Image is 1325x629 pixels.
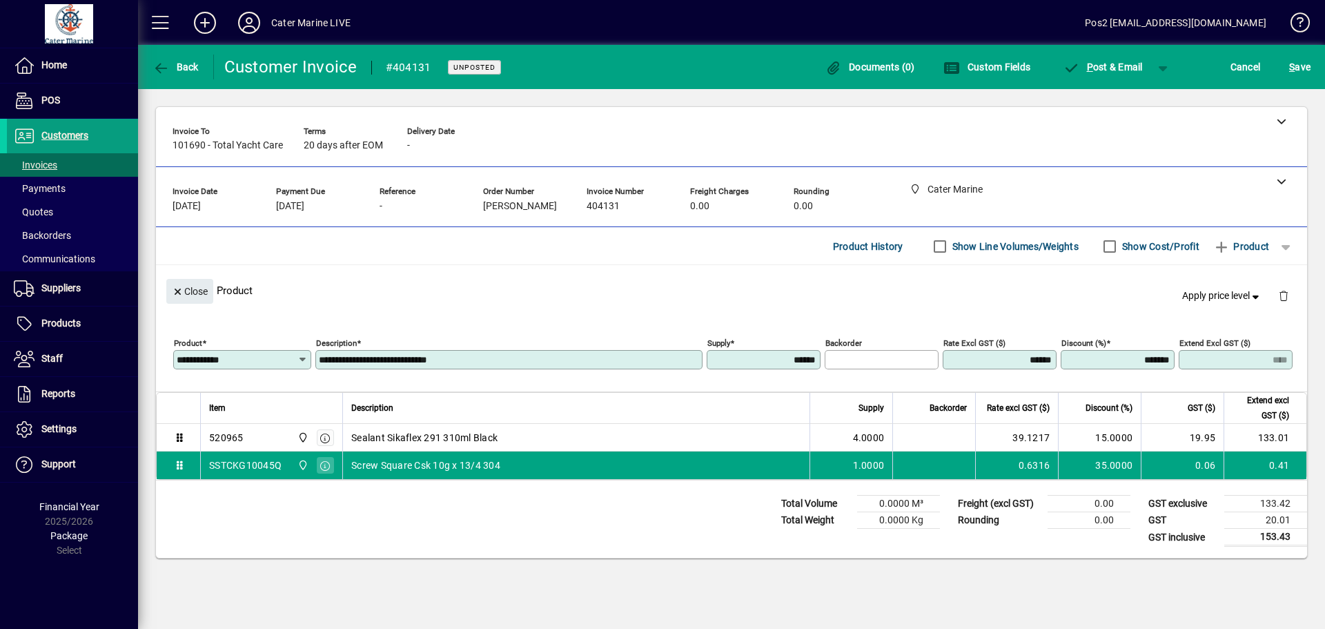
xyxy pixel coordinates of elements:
[7,271,138,306] a: Suppliers
[1061,338,1106,348] mat-label: Discount (%)
[453,63,495,72] span: Unposted
[380,201,382,212] span: -
[351,458,500,472] span: Screw Square Csk 10g x 13/4 304
[987,400,1050,416] span: Rate excl GST ($)
[50,530,88,541] span: Package
[774,512,857,529] td: Total Weight
[276,201,304,212] span: [DATE]
[1224,496,1307,512] td: 133.42
[950,240,1079,253] label: Show Line Volumes/Weights
[41,95,60,106] span: POS
[984,458,1050,472] div: 0.6316
[951,512,1048,529] td: Rounding
[1048,496,1130,512] td: 0.00
[7,342,138,376] a: Staff
[1119,240,1199,253] label: Show Cost/Profit
[7,224,138,247] a: Backorders
[407,140,410,151] span: -
[386,57,431,79] div: #404131
[1087,61,1093,72] span: P
[1188,400,1215,416] span: GST ($)
[1289,56,1311,78] span: ave
[7,247,138,271] a: Communications
[173,201,201,212] span: [DATE]
[227,10,271,35] button: Profile
[1280,3,1308,48] a: Knowledge Base
[1267,289,1300,302] app-page-header-button: Delete
[1179,338,1250,348] mat-label: Extend excl GST ($)
[774,496,857,512] td: Total Volume
[1224,529,1307,546] td: 153.43
[1058,424,1141,452] td: 15.0000
[7,84,138,118] a: POS
[1224,452,1306,479] td: 0.41
[209,431,244,445] div: 520965
[822,55,919,79] button: Documents (0)
[7,412,138,447] a: Settings
[39,501,99,512] span: Financial Year
[1141,512,1224,529] td: GST
[1213,235,1269,258] span: Product
[587,201,620,212] span: 404131
[1058,452,1141,479] td: 35.0000
[138,55,214,79] app-page-header-button: Back
[1233,393,1289,423] span: Extend excl GST ($)
[41,130,88,141] span: Customers
[984,431,1050,445] div: 39.1217
[163,284,217,297] app-page-header-button: Close
[41,388,75,399] span: Reports
[1227,55,1264,79] button: Cancel
[41,353,63,364] span: Staff
[7,200,138,224] a: Quotes
[1048,512,1130,529] td: 0.00
[827,234,909,259] button: Product History
[271,12,351,34] div: Cater Marine LIVE
[183,10,227,35] button: Add
[14,183,66,194] span: Payments
[853,458,885,472] span: 1.0000
[857,512,940,529] td: 0.0000 Kg
[483,201,557,212] span: [PERSON_NAME]
[794,201,813,212] span: 0.00
[1141,529,1224,546] td: GST inclusive
[209,458,282,472] div: SSTCKG10045Q
[316,338,357,348] mat-label: Description
[7,177,138,200] a: Payments
[7,153,138,177] a: Invoices
[7,447,138,482] a: Support
[951,496,1048,512] td: Freight (excl GST)
[41,318,81,329] span: Products
[14,159,57,171] span: Invoices
[149,55,202,79] button: Back
[294,430,310,445] span: Cater Marine
[351,431,498,445] span: Sealant Sikaflex 291 310ml Black
[943,338,1005,348] mat-label: Rate excl GST ($)
[294,458,310,473] span: Cater Marine
[1086,400,1132,416] span: Discount (%)
[173,140,283,151] span: 101690 - Total Yacht Care
[172,280,208,303] span: Close
[41,59,67,70] span: Home
[7,48,138,83] a: Home
[1141,452,1224,479] td: 0.06
[1230,56,1261,78] span: Cancel
[825,61,915,72] span: Documents (0)
[14,206,53,217] span: Quotes
[224,56,357,78] div: Customer Invoice
[857,496,940,512] td: 0.0000 M³
[7,307,138,341] a: Products
[1056,55,1150,79] button: Post & Email
[833,235,903,258] span: Product History
[209,400,226,416] span: Item
[940,55,1034,79] button: Custom Fields
[1224,424,1306,452] td: 133.01
[943,61,1030,72] span: Custom Fields
[1085,12,1266,34] div: Pos2 [EMAIL_ADDRESS][DOMAIN_NAME]
[707,338,730,348] mat-label: Supply
[166,279,213,304] button: Close
[174,338,202,348] mat-label: Product
[351,400,393,416] span: Description
[41,458,76,470] span: Support
[156,265,1307,316] div: Product
[41,282,81,293] span: Suppliers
